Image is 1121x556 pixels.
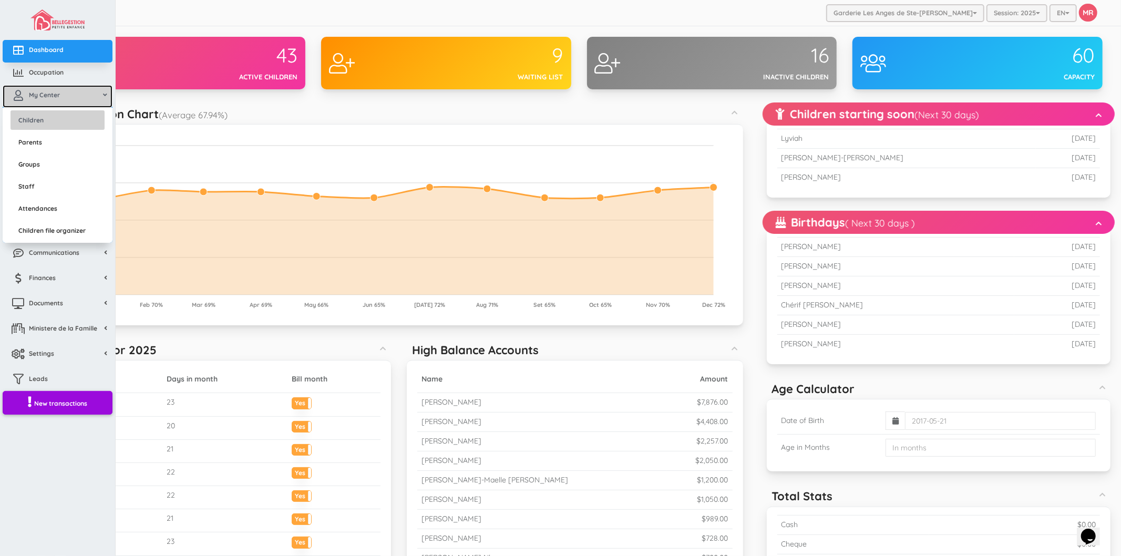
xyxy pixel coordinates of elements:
td: [DATE] [1036,129,1100,149]
a: Ministere de la Famille [3,318,112,341]
span: Communications [29,248,79,257]
td: Date of Birth [777,407,881,435]
a: Dashboard [3,40,112,63]
small: $989.00 [702,514,728,523]
small: [PERSON_NAME] [421,456,481,465]
label: Yes [292,398,311,406]
a: Children file organizer [11,221,105,240]
small: [PERSON_NAME] [421,436,481,446]
td: 21 [162,509,287,532]
td: [PERSON_NAME] [777,315,1015,335]
a: Finances [3,268,112,291]
small: [PERSON_NAME] [421,514,481,523]
td: [PERSON_NAME] [777,257,1015,276]
div: 60 [978,45,1095,67]
small: (Next 30 days) [914,109,979,121]
small: [PERSON_NAME]-Maelle [PERSON_NAME] [421,475,568,485]
div: Active children [180,72,297,82]
td: [PERSON_NAME] [777,335,1015,354]
label: Yes [292,491,311,499]
small: [PERSON_NAME] [421,495,481,504]
label: Yes [292,514,311,522]
small: $2,257.00 [697,436,728,446]
td: 21 [162,439,287,462]
a: Children [11,110,105,130]
td: Lyviah [777,129,1036,149]
tspan: Nov 70% [646,301,670,308]
small: [PERSON_NAME] [421,397,481,407]
label: Yes [292,537,311,545]
h5: Birthdays [776,216,915,229]
td: [DATE] [1014,257,1100,276]
h5: Bill month [292,375,376,383]
a: Parents [11,132,105,152]
td: 23 [162,393,287,416]
span: Ministere de la Famille [29,324,97,333]
td: 22 [162,486,287,509]
td: Age in Months [777,435,881,461]
td: [DATE] [1014,296,1100,315]
small: $1,200.00 [697,475,728,485]
a: Settings [3,344,112,366]
iframe: chat widget [1077,514,1110,545]
div: Waiting list [446,72,563,82]
a: My Center [3,85,112,108]
a: Groups [11,155,105,174]
td: [PERSON_NAME] [777,168,1036,187]
label: Yes [292,468,311,476]
h5: Days in month [167,375,283,383]
h5: Children starting soon [776,108,979,120]
td: [PERSON_NAME] [777,238,1015,257]
tspan: Apr 69% [250,301,272,308]
h5: High Balance Accounts [412,344,539,356]
span: Documents [29,298,63,307]
div: 16 [712,45,829,67]
span: Dashboard [29,45,64,54]
small: [PERSON_NAME] [421,533,481,543]
div: Capacity [978,72,1095,82]
td: Cash [777,515,929,534]
td: 22 [162,462,287,486]
a: Attendances [11,199,105,218]
td: [DATE] [1036,168,1100,187]
tspan: Mar 69% [192,301,215,308]
tspan: Oct 65% [589,301,612,308]
tspan: Dec 72% [702,301,725,308]
small: ( Next 30 days ) [845,217,915,229]
td: [DATE] [1014,276,1100,296]
td: Cheque [777,534,929,554]
tspan: [DATE] 72% [414,301,445,308]
h5: Occupation Chart [60,108,228,120]
span: My Center [29,90,60,99]
span: New transactions [34,399,87,408]
span: Leads [29,374,48,383]
td: [DATE] [1014,238,1100,257]
td: [PERSON_NAME]-[PERSON_NAME] [777,149,1036,168]
small: $2,050.00 [696,456,728,465]
h5: Amount [671,375,728,383]
small: $1,050.00 [697,495,728,504]
small: [PERSON_NAME] [421,417,481,426]
span: Finances [29,273,56,282]
a: New transactions [3,391,112,415]
tspan: Feb 70% [140,301,163,308]
td: 23 [162,532,287,555]
a: Occupation [3,63,112,85]
label: Yes [292,445,311,452]
td: $0.00 [929,515,1100,534]
td: Chérif [PERSON_NAME] [777,296,1015,315]
h5: Age Calculator [772,383,855,395]
td: [PERSON_NAME] [777,276,1015,296]
h5: Name [421,375,662,383]
label: Yes [292,421,311,429]
tspan: May 66% [304,301,328,308]
td: [DATE] [1014,315,1100,335]
a: Leads [3,369,112,392]
img: image [30,9,84,30]
a: Communications [3,243,112,265]
td: 20 [162,416,287,439]
div: 9 [446,45,563,67]
input: 2017-05-21 [905,412,1096,430]
small: $4,408.00 [697,417,728,426]
small: $728.00 [702,533,728,543]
